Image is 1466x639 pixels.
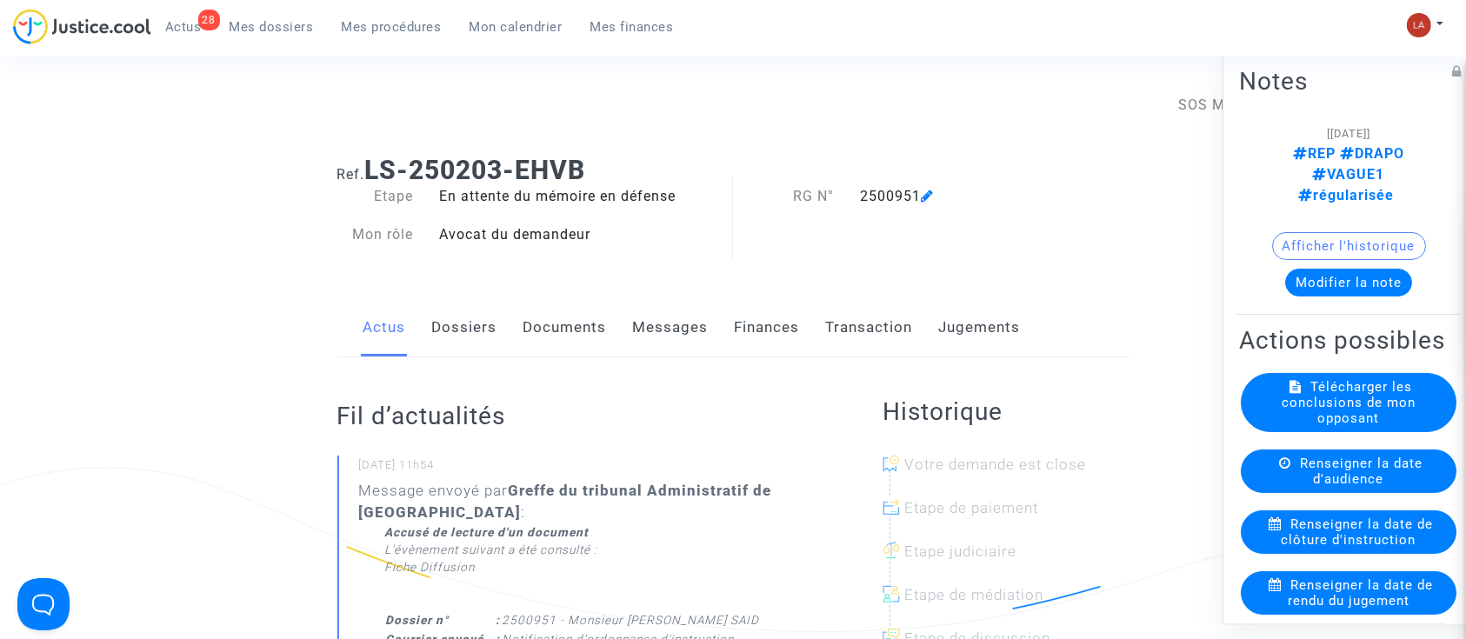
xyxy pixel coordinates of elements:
[1282,379,1416,426] span: Télécharger les conclusions de mon opposant
[342,19,442,35] span: Mes procédures
[1313,166,1385,183] span: VAGUE1
[496,610,502,629] th: :
[324,186,427,207] div: Etape
[1293,145,1336,162] span: REP
[151,14,216,40] a: 28Actus
[576,14,688,40] a: Mes finances
[633,299,709,356] a: Messages
[590,19,674,35] span: Mes finances
[826,299,913,356] a: Transaction
[385,525,590,539] strong: Accusé de lecture d'un document
[324,224,427,245] div: Mon rôle
[1239,325,1458,356] h2: Actions possibles
[904,456,1086,473] span: Votre demande est close
[13,9,151,44] img: jc-logo.svg
[328,14,456,40] a: Mes procédures
[17,578,70,630] iframe: Help Scout Beacon - Open
[365,155,586,185] b: LS-250203-EHVB
[1300,456,1423,487] span: Renseigner la date d'audience
[1285,269,1412,296] button: Modifier la note
[432,299,497,356] a: Dossiers
[733,186,847,207] div: RG N°
[1407,13,1431,37] img: 3f9b7d9779f7b0ffc2b90d026f0682a9
[385,558,813,576] div: Fiche Diffusion
[735,299,800,356] a: Finances
[359,457,813,480] small: [DATE] 11h54
[1299,187,1395,203] span: régularisée
[359,482,772,521] b: Greffe du tribunal Administratif de [GEOGRAPHIC_DATA]
[456,14,576,40] a: Mon calendrier
[1272,232,1426,260] button: Afficher l'historique
[337,166,365,183] span: Ref.
[470,19,563,35] span: Mon calendrier
[230,19,314,35] span: Mes dossiers
[426,186,733,207] div: En attente du mémoire en défense
[883,396,1129,427] h2: Historique
[523,299,607,356] a: Documents
[1288,577,1433,609] span: Renseigner la date de rendu du jugement
[847,186,1074,207] div: 2500951
[337,401,813,431] h2: Fil d’actualités
[386,613,450,627] b: Dossier n°
[502,610,761,629] td: 2500951 - Monsieur [PERSON_NAME] SAID
[426,224,733,245] div: Avocat du demandeur
[1327,127,1370,140] span: [[DATE]]
[1239,66,1458,97] h2: Notes
[939,299,1021,356] a: Jugements
[165,19,202,35] span: Actus
[1336,145,1404,162] span: DRAPO
[363,299,406,356] a: Actus
[198,10,220,30] div: 28
[1282,516,1434,548] span: Renseigner la date de clôture d'instruction
[216,14,328,40] a: Mes dossiers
